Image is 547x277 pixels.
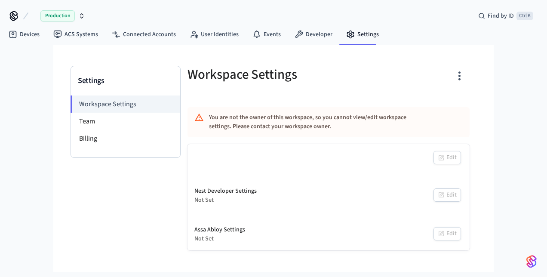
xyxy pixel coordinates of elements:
h3: Settings [78,75,173,87]
div: Find by IDCtrl K [471,8,540,24]
li: Workspace Settings [71,95,180,113]
h5: Workspace Settings [187,66,323,83]
div: Not Set [194,234,245,243]
a: Connected Accounts [105,27,183,42]
a: Devices [2,27,46,42]
a: Events [246,27,288,42]
span: Find by ID [488,12,514,20]
a: Developer [288,27,339,42]
a: User Identities [183,27,246,42]
div: Nest Developer Settings [194,187,257,196]
div: You are not the owner of this workspace, so you cannot view/edit workspace settings. Please conta... [209,110,424,135]
a: Settings [339,27,386,42]
div: Assa Abloy Settings [194,225,245,234]
a: ACS Systems [46,27,105,42]
li: Billing [71,130,180,147]
div: Not Set [194,196,257,205]
span: Ctrl K [516,12,533,20]
span: Production [40,10,75,22]
li: Team [71,113,180,130]
img: SeamLogoGradient.69752ec5.svg [526,255,537,268]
